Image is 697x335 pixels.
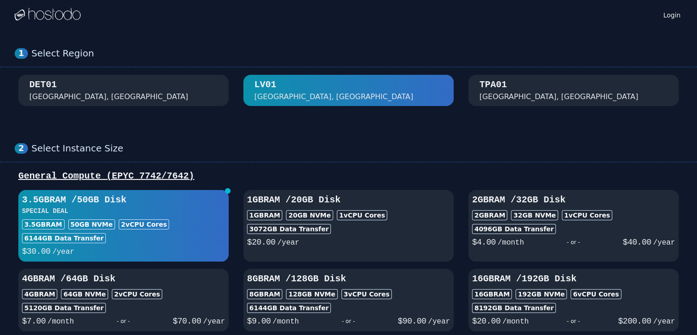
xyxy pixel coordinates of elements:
[398,317,426,326] span: $ 90.00
[428,318,450,326] span: /year
[68,219,115,229] div: 50 GB NVMe
[15,48,28,59] div: 1
[247,238,275,247] span: $ 20.00
[61,289,108,299] div: 64 GB NVMe
[468,269,679,331] button: 16GBRAM /192GB Disk16GBRAM192GB NVMe6vCPU Cores8192GB Data Transfer$20.00/month- or -$200.00/year
[524,236,622,249] div: - or -
[243,75,454,106] button: LV01 [GEOGRAPHIC_DATA], [GEOGRAPHIC_DATA]
[243,190,454,262] button: 1GBRAM /20GB Disk1GBRAM20GB NVMe1vCPU Cores3072GB Data Transfer$20.00/year
[247,303,331,313] div: 6144 GB Data Transfer
[273,318,299,326] span: /month
[562,210,612,220] div: 1 vCPU Cores
[32,48,682,59] div: Select Region
[22,317,46,326] span: $ 7.00
[22,219,65,229] div: 3.5GB RAM
[472,224,556,234] div: 4096 GB Data Transfer
[468,190,679,262] button: 2GBRAM /32GB Disk2GBRAM32GB NVMe1vCPU Cores4096GB Data Transfer$4.00/month- or -$40.00/year
[529,315,618,328] div: - or -
[479,91,638,102] div: [GEOGRAPHIC_DATA], [GEOGRAPHIC_DATA]
[29,78,57,91] div: DET01
[247,194,450,207] h3: 1GB RAM / 20 GB Disk
[653,318,675,326] span: /year
[286,289,337,299] div: 128 GB NVMe
[18,75,229,106] button: DET01 [GEOGRAPHIC_DATA], [GEOGRAPHIC_DATA]
[173,317,201,326] span: $ 70.00
[112,289,162,299] div: 2 vCPU Cores
[119,219,169,229] div: 2 vCPU Cores
[661,9,682,20] a: Login
[337,210,387,220] div: 1 vCPU Cores
[22,303,106,313] div: 5120 GB Data Transfer
[247,289,282,299] div: 8GB RAM
[277,239,299,247] span: /year
[247,210,282,220] div: 1GB RAM
[22,233,106,243] div: 6144 GB Data Transfer
[511,210,558,220] div: 32 GB NVMe
[502,318,529,326] span: /month
[472,194,675,207] h3: 2GB RAM / 32 GB Disk
[32,143,682,154] div: Select Instance Size
[472,303,556,313] div: 8192 GB Data Transfer
[623,238,651,247] span: $ 40.00
[22,289,57,299] div: 4GB RAM
[22,194,225,207] h3: 3.5GB RAM / 50 GB Disk
[18,190,229,262] button: 3.5GBRAM /50GB DiskSPECIAL DEAL3.5GBRAM50GB NVMe2vCPU Cores6144GB Data Transfer$30.00/year
[15,143,28,154] div: 2
[243,269,454,331] button: 8GBRAM /128GB Disk8GBRAM128GB NVMe3vCPU Cores6144GB Data Transfer$9.00/month- or -$90.00/year
[472,289,512,299] div: 16GB RAM
[48,318,74,326] span: /month
[247,224,331,234] div: 3072 GB Data Transfer
[22,273,225,285] h3: 4GB RAM / 64 GB Disk
[341,289,392,299] div: 3 vCPU Cores
[15,170,682,183] div: General Compute (EPYC 7742/7642)
[254,78,276,91] div: LV01
[653,239,675,247] span: /year
[479,78,507,91] div: TPA01
[247,317,271,326] span: $ 9.00
[247,273,450,285] h3: 8GB RAM / 128 GB Disk
[286,210,333,220] div: 20 GB NVMe
[472,210,507,220] div: 2GB RAM
[472,273,675,285] h3: 16GB RAM / 192 GB Disk
[516,289,567,299] div: 192 GB NVMe
[15,8,81,22] img: Logo
[29,91,188,102] div: [GEOGRAPHIC_DATA], [GEOGRAPHIC_DATA]
[472,317,500,326] span: $ 20.00
[22,247,50,256] span: $ 30.00
[468,75,679,106] button: TPA01 [GEOGRAPHIC_DATA], [GEOGRAPHIC_DATA]
[203,318,225,326] span: /year
[18,269,229,331] button: 4GBRAM /64GB Disk4GBRAM64GB NVMe2vCPU Cores5120GB Data Transfer$7.00/month- or -$70.00/year
[22,207,225,216] h3: SPECIAL DEAL
[254,91,413,102] div: [GEOGRAPHIC_DATA], [GEOGRAPHIC_DATA]
[74,315,172,328] div: - or -
[299,315,397,328] div: - or -
[472,238,496,247] span: $ 4.00
[618,317,651,326] span: $ 200.00
[571,289,621,299] div: 6 vCPU Cores
[498,239,524,247] span: /month
[52,248,74,256] span: /year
